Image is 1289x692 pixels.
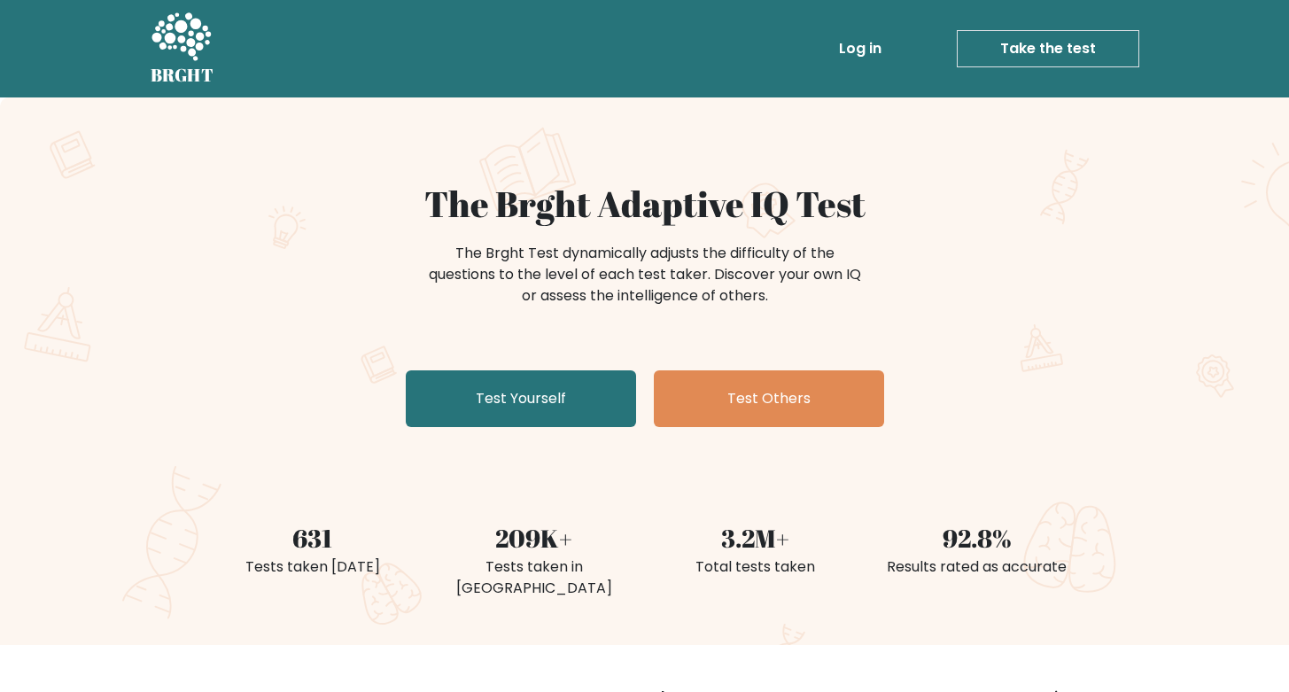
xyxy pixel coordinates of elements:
a: Test Yourself [406,370,636,427]
div: Total tests taken [656,556,856,578]
a: BRGHT [151,7,214,90]
div: 209K+ [434,519,634,556]
a: Test Others [654,370,884,427]
div: Tests taken in [GEOGRAPHIC_DATA] [434,556,634,599]
div: Tests taken [DATE] [213,556,413,578]
h1: The Brght Adaptive IQ Test [213,183,1077,225]
div: 92.8% [877,519,1077,556]
h5: BRGHT [151,65,214,86]
div: 631 [213,519,413,556]
a: Take the test [957,30,1139,67]
div: The Brght Test dynamically adjusts the difficulty of the questions to the level of each test take... [423,243,866,307]
div: Results rated as accurate [877,556,1077,578]
a: Log in [832,31,889,66]
div: 3.2M+ [656,519,856,556]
